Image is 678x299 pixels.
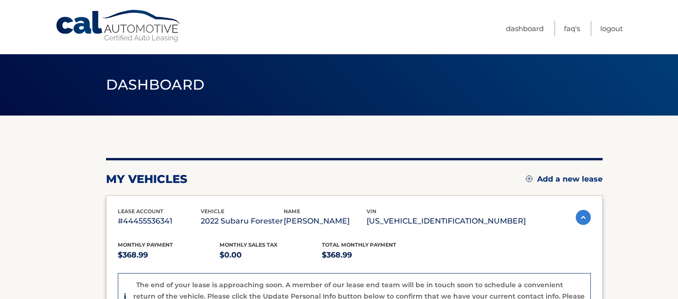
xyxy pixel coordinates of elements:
[367,208,376,215] span: vin
[322,249,424,262] p: $368.99
[322,241,396,248] span: Total Monthly Payment
[118,249,220,262] p: $368.99
[201,215,284,228] p: 2022 Subaru Forester
[55,9,182,43] a: Cal Automotive
[564,21,580,36] a: FAQ's
[284,215,367,228] p: [PERSON_NAME]
[118,208,163,215] span: lease account
[118,241,173,248] span: Monthly Payment
[506,21,544,36] a: Dashboard
[576,210,591,225] img: accordion-active.svg
[118,215,201,228] p: #44455536341
[220,241,278,248] span: Monthly sales Tax
[526,175,532,182] img: add.svg
[106,76,205,93] span: Dashboard
[284,208,300,215] span: name
[600,21,623,36] a: Logout
[220,249,322,262] p: $0.00
[526,174,603,184] a: Add a new lease
[367,215,526,228] p: [US_VEHICLE_IDENTIFICATION_NUMBER]
[106,172,188,186] h2: my vehicles
[201,208,224,215] span: vehicle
